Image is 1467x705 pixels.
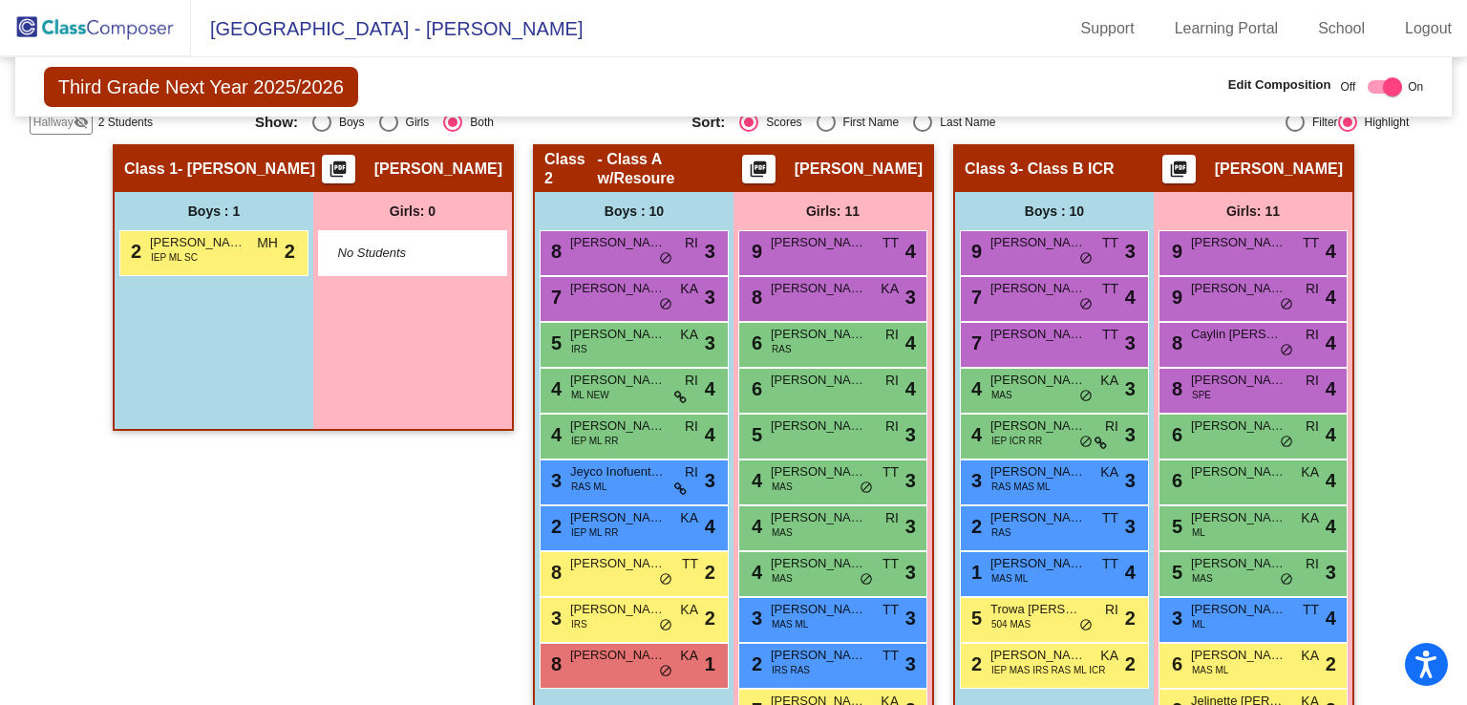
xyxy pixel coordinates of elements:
span: 3 [705,466,715,495]
span: [PERSON_NAME] [1191,646,1286,665]
span: TT [882,233,899,253]
button: Print Students Details [742,155,776,183]
span: - [PERSON_NAME] [178,160,315,179]
span: IEP ML SC [151,250,198,265]
span: 8 [747,287,762,308]
span: Off [1340,78,1355,96]
span: RI [685,233,698,253]
span: Hallway [33,114,74,131]
mat-radio-group: Select an option [255,113,677,132]
span: 4 [1326,420,1336,449]
span: 4 [747,516,762,537]
span: 6 [1167,470,1182,491]
span: 4 [905,329,916,357]
span: TT [882,554,899,574]
span: 9 [747,241,762,262]
span: 3 [905,283,916,311]
span: 6 [1167,653,1182,674]
span: 4 [1326,237,1336,266]
span: 2 Students [98,114,153,131]
span: 4 [1326,374,1336,403]
span: KA [680,508,698,528]
span: 2 [1326,650,1336,678]
div: First Name [836,114,900,131]
span: [PERSON_NAME] [771,600,866,619]
span: [PERSON_NAME] [990,279,1086,298]
span: 4 [546,378,562,399]
span: MAS [772,525,793,540]
span: TT [1102,325,1118,345]
span: RI [1306,371,1319,391]
span: 1 [705,650,715,678]
div: Scores [758,114,801,131]
div: Boys [331,114,365,131]
span: KA [1100,371,1118,391]
span: 2 [747,653,762,674]
span: TT [882,646,899,666]
span: do_not_disturb_alt [1280,343,1293,358]
span: [PERSON_NAME] [990,646,1086,665]
span: KA [680,325,698,345]
span: Class 1 [124,160,178,179]
span: KA [680,646,698,666]
span: 504 MAS [991,617,1031,631]
span: [PERSON_NAME] [771,462,866,481]
span: Class 2 [544,150,598,188]
span: 4 [1326,604,1336,632]
span: do_not_disturb_alt [860,481,873,496]
span: TT [682,554,698,574]
span: MAS [772,480,793,494]
span: 4 [1326,283,1336,311]
span: 3 [905,420,916,449]
span: 2 [705,558,715,587]
span: IRS RAS [772,663,810,677]
span: 3 [705,237,715,266]
div: Last Name [932,114,995,131]
span: - Class B ICR [1018,160,1114,179]
span: 6 [747,378,762,399]
span: 9 [1167,287,1182,308]
span: KA [1301,646,1319,666]
div: Boys : 1 [115,192,313,230]
span: 3 [905,650,916,678]
span: KA [1301,462,1319,482]
span: [PERSON_NAME] [1191,554,1286,573]
span: IRS [571,342,587,356]
span: 7 [967,287,982,308]
span: TT [1303,600,1319,620]
span: [PERSON_NAME] [570,325,666,344]
span: do_not_disturb_alt [659,572,672,587]
span: 5 [1167,562,1182,583]
span: 1 [967,562,982,583]
span: 2 [967,653,982,674]
span: [PERSON_NAME] [990,462,1086,481]
span: [PERSON_NAME] [771,554,866,573]
span: RI [1306,279,1319,299]
span: KA [1100,462,1118,482]
span: On [1408,78,1423,96]
span: Show: [255,114,298,131]
span: RI [1105,600,1118,620]
span: [PERSON_NAME] [795,160,923,179]
span: 4 [967,424,982,445]
span: [PERSON_NAME] [PERSON_NAME] [1191,600,1286,619]
mat-icon: picture_as_pdf [747,160,770,186]
span: 2 [1125,650,1136,678]
div: Highlight [1357,114,1410,131]
span: Class 3 [965,160,1018,179]
span: 6 [1167,424,1182,445]
span: RAS [772,342,792,356]
mat-icon: picture_as_pdf [327,160,350,186]
span: do_not_disturb_alt [1079,297,1093,312]
span: Trowa [PERSON_NAME] [990,600,1086,619]
span: KA [1100,646,1118,666]
span: [PERSON_NAME] [570,417,666,436]
span: 3 [967,470,982,491]
span: RI [685,371,698,391]
span: RI [1306,554,1319,574]
span: Jeyco Inofuente Povis [570,462,666,481]
span: 4 [747,470,762,491]
span: 4 [905,374,916,403]
span: [PERSON_NAME] [570,554,666,573]
span: do_not_disturb_alt [1079,618,1093,633]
